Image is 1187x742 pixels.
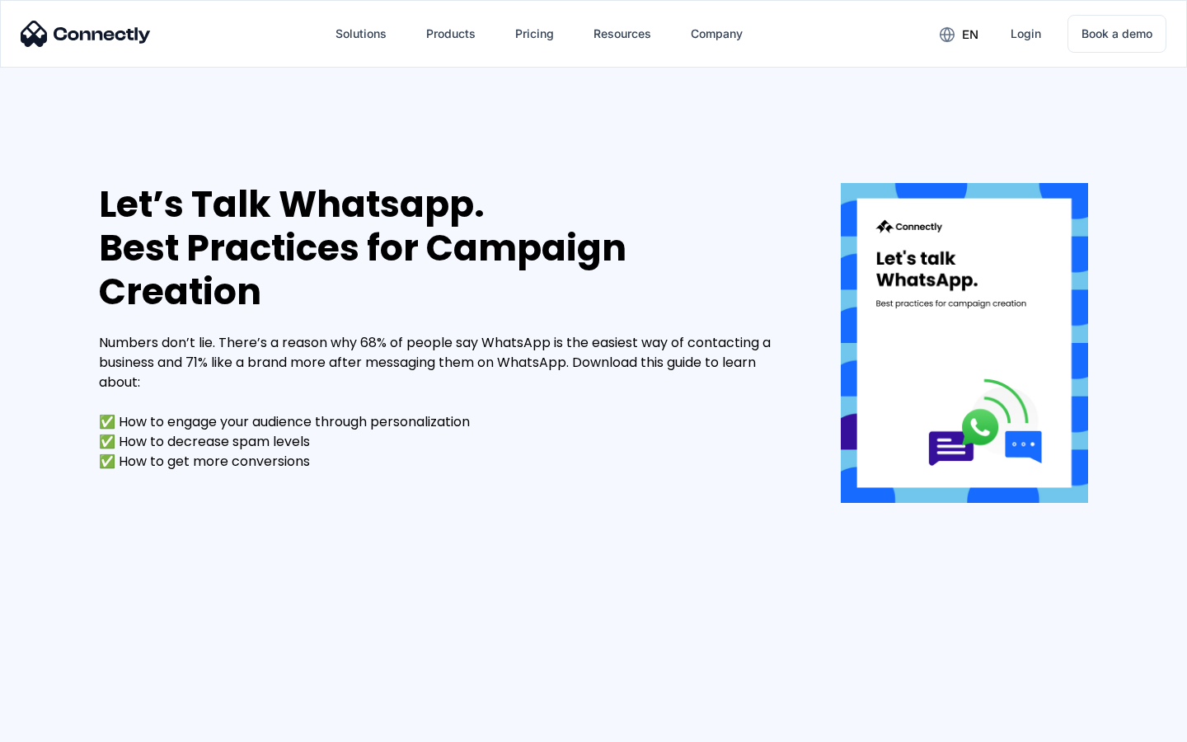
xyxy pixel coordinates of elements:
a: Pricing [502,14,567,54]
div: Solutions [335,22,387,45]
ul: Language list [33,713,99,736]
div: Login [1011,22,1041,45]
a: Login [997,14,1054,54]
div: Numbers don’t lie. There’s a reason why 68% of people say WhatsApp is the easiest way of contacti... [99,333,791,472]
aside: Language selected: English [16,713,99,736]
div: Company [691,22,743,45]
div: Products [426,22,476,45]
div: Let’s Talk Whatsapp. Best Practices for Campaign Creation [99,183,791,313]
div: Pricing [515,22,554,45]
a: Book a demo [1067,15,1166,53]
div: Resources [593,22,651,45]
img: Connectly Logo [21,21,151,47]
div: en [962,23,978,46]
